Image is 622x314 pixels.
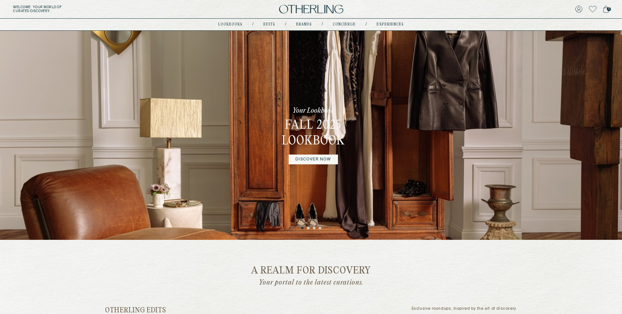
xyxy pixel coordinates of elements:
[322,22,323,27] div: /
[13,5,192,13] h5: Welcome . Your world of curated discovery.
[256,118,371,149] h3: Fall 2025 Lookbook
[307,227,310,230] button: 2
[301,227,304,230] button: 1
[319,227,322,230] button: 4
[285,22,286,27] div: /
[333,23,356,26] a: concierge
[252,22,254,27] div: /
[365,22,367,27] div: /
[607,7,611,11] span: 0
[224,278,398,287] p: Your portal to the latest curations.
[296,23,312,26] a: Brands
[293,106,334,115] p: Your Lookbook
[603,5,609,14] a: 0
[377,23,404,26] a: experiences
[110,266,512,276] h2: a realm for discovery
[218,23,242,26] a: lookbooks
[289,155,338,164] a: DISCOVER NOW
[263,23,275,26] a: Edits
[313,227,316,230] button: 3
[279,5,343,14] img: logo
